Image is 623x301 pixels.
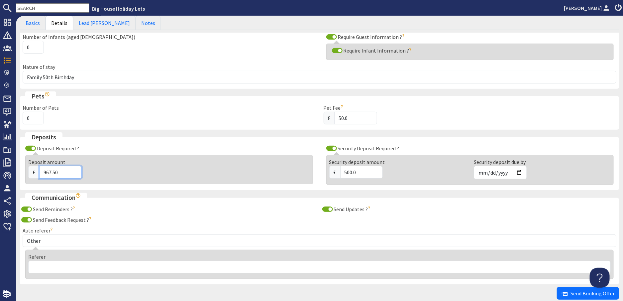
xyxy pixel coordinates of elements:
[28,159,65,165] label: Deposit amount
[73,16,136,30] a: Lead [PERSON_NAME]
[561,290,615,297] span: Send Booking Offer
[329,159,385,165] label: Security deposit amount
[75,193,81,198] i: Show hints
[23,104,59,111] label: Number of Pets
[557,287,619,300] button: Send Booking Offer
[474,159,526,165] label: Security deposit due by
[324,104,345,111] label: Pet Fee
[23,64,55,70] label: Nature of stay
[32,206,76,213] label: Send Reminders ?
[136,16,161,30] a: Notes
[329,166,341,179] span: £
[46,16,73,30] a: Details
[324,112,335,124] span: £
[343,47,413,54] label: Require Infant Information ?
[564,4,611,12] a: [PERSON_NAME]
[333,206,372,213] label: Send Updates ?
[28,166,40,179] span: £
[45,91,50,97] i: Show hints
[36,145,79,152] label: Deposit Required ?
[23,227,54,234] label: Auto referer
[25,193,87,203] legend: Communication
[28,253,46,260] label: Referer
[23,34,135,40] label: Number of Infants (aged [DEMOGRAPHIC_DATA])
[337,145,399,152] label: Security Deposit Required ?
[16,3,89,13] input: SEARCH
[92,5,145,12] a: Big House Holiday Lets
[590,268,610,288] iframe: Toggle Customer Support
[337,34,406,40] label: Require Guest Information ?
[25,91,56,101] legend: Pets
[32,217,93,223] label: Send Feedback Request ?
[32,133,56,141] span: translation missing: en.admin.bookings.fields.deposits
[20,16,46,30] a: Basics
[3,290,11,298] img: staytech_i_w-64f4e8e9ee0a9c174fd5317b4b171b261742d2d393467e5bdba4413f4f884c10.svg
